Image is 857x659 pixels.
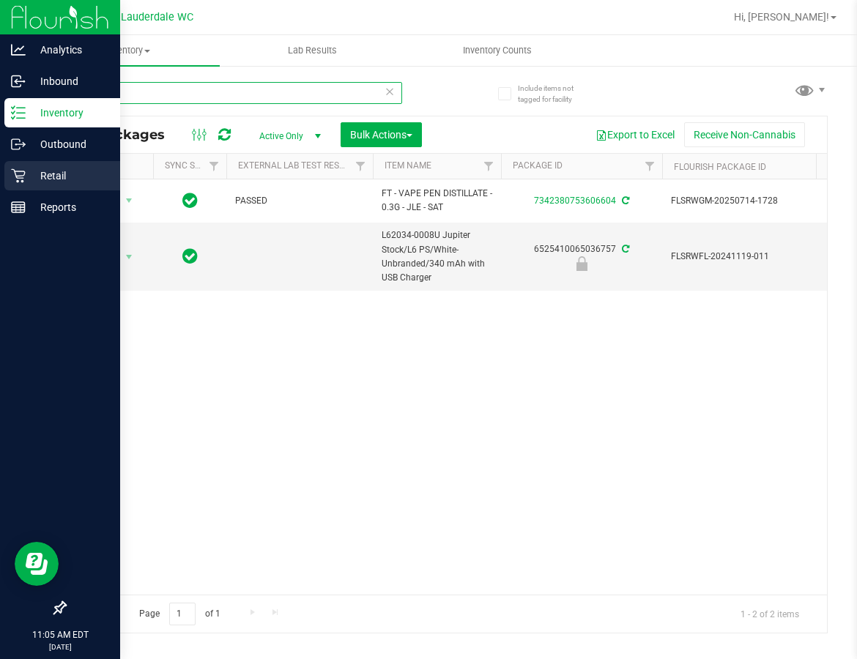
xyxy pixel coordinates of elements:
[674,162,766,172] a: Flourish Package ID
[385,160,431,171] a: Item Name
[11,42,26,57] inline-svg: Analytics
[385,82,395,101] span: Clear
[341,122,422,147] button: Bulk Actions
[382,187,492,215] span: FT - VAPE PEN DISTILLATE - 0.3G - JLE - SAT
[120,247,138,267] span: select
[127,603,232,625] span: Page of 1
[15,542,59,586] iframe: Resource center
[349,154,373,179] a: Filter
[671,194,815,208] span: FLSRWGM-20250714-1728
[11,74,26,89] inline-svg: Inbound
[220,35,404,66] a: Lab Results
[26,72,114,90] p: Inbound
[513,160,563,171] a: Package ID
[26,104,114,122] p: Inventory
[11,137,26,152] inline-svg: Outbound
[586,122,684,147] button: Export to Excel
[11,105,26,120] inline-svg: Inventory
[182,246,198,267] span: In Sync
[382,228,492,285] span: L62034-0008U Jupiter Stock/L6 PS/White-Unbranded/340 mAh with USB Charger
[671,250,815,264] span: FLSRWFL-20241119-011
[105,11,193,23] span: Ft. Lauderdale WC
[684,122,805,147] button: Receive Non-Cannabis
[518,83,591,105] span: Include items not tagged for facility
[534,196,616,206] a: 7342380753606604
[11,168,26,183] inline-svg: Retail
[120,190,138,211] span: select
[235,194,364,208] span: PASSED
[443,44,552,57] span: Inventory Counts
[729,603,811,625] span: 1 - 2 of 2 items
[182,190,198,211] span: In Sync
[350,129,412,141] span: Bulk Actions
[638,154,662,179] a: Filter
[11,200,26,215] inline-svg: Reports
[477,154,501,179] a: Filter
[165,160,221,171] a: Sync Status
[620,244,629,254] span: Sync from Compliance System
[202,154,226,179] a: Filter
[76,127,179,143] span: All Packages
[169,603,196,625] input: 1
[26,135,114,153] p: Outbound
[26,167,114,185] p: Retail
[734,11,829,23] span: Hi, [PERSON_NAME]!
[26,198,114,216] p: Reports
[620,196,629,206] span: Sync from Compliance System
[64,82,402,104] input: Search Package ID, Item Name, SKU, Lot or Part Number...
[7,641,114,652] p: [DATE]
[238,160,353,171] a: External Lab Test Result
[499,242,664,271] div: 6525410065036757
[405,35,590,66] a: Inventory Counts
[35,44,220,57] span: Inventory
[499,256,664,271] div: Newly Received
[26,41,114,59] p: Analytics
[268,44,357,57] span: Lab Results
[35,35,220,66] a: Inventory
[7,628,114,641] p: 11:05 AM EDT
